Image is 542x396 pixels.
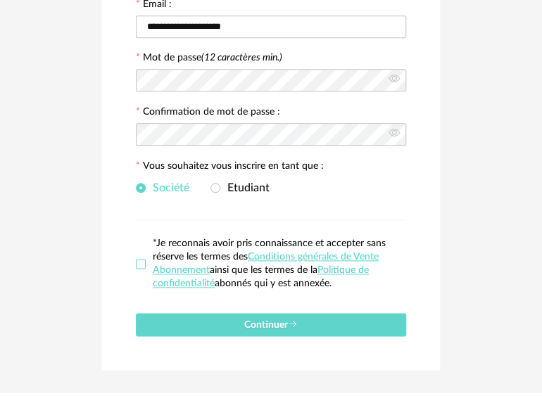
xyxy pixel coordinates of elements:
[136,313,406,336] button: Continuer
[220,182,270,193] span: Etudiant
[153,252,379,275] a: Conditions générales de Vente Abonnement
[146,182,189,193] span: Société
[201,53,282,63] i: (12 caractères min.)
[136,161,324,174] label: Vous souhaitez vous inscrire en tant que :
[143,53,282,63] label: Mot de passe
[244,320,298,330] span: Continuer
[153,238,386,288] span: *Je reconnais avoir pris connaissance et accepter sans réserve les termes des ainsi que les terme...
[153,265,369,288] a: Politique de confidentialité
[136,107,280,120] label: Confirmation de mot de passe :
